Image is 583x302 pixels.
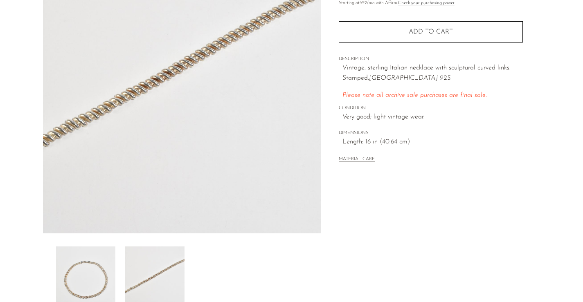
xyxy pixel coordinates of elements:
a: Check your purchasing power - Learn more about Affirm Financing (opens in modal) [398,1,455,5]
em: [GEOGRAPHIC_DATA] 925. [369,75,452,81]
span: Please note all archive sale purchases are final sale. [342,92,487,98]
button: MATERIAL CARE [339,157,375,163]
span: Add to cart [409,29,453,35]
span: Very good; light vintage wear. [342,112,523,123]
span: DESCRIPTION [339,56,523,63]
span: Length: 16 in (40.64 cm) [342,137,523,148]
button: Add to cart [339,21,523,43]
span: $52 [360,1,367,5]
p: Vintage, sterling Italian necklace with sculptural curved links. Stamped, [342,63,523,84]
span: DIMENSIONS [339,130,523,137]
span: CONDITION [339,105,523,112]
